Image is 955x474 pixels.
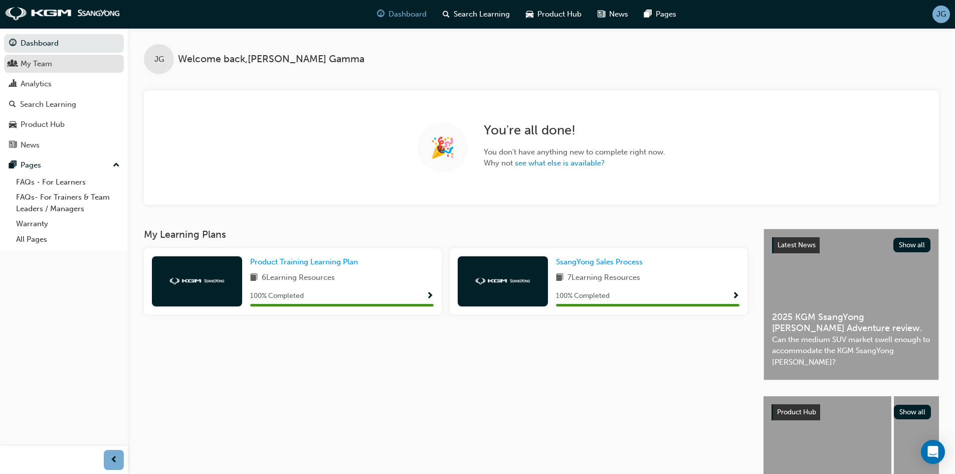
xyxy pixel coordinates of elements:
[12,232,124,247] a: All Pages
[732,290,739,302] button: Show Progress
[4,95,124,114] a: Search Learning
[113,159,120,172] span: up-icon
[556,290,610,302] span: 100 % Completed
[9,39,17,48] span: guage-icon
[21,139,40,151] div: News
[732,292,739,301] span: Show Progress
[9,80,17,89] span: chart-icon
[9,141,17,150] span: news-icon
[772,311,930,334] span: 2025 KGM SsangYong [PERSON_NAME] Adventure review.
[5,7,120,21] img: kgm
[537,9,582,20] span: Product Hub
[377,8,385,21] span: guage-icon
[430,142,455,153] span: 🎉
[921,440,945,464] div: Open Intercom Messenger
[475,278,530,284] img: kgm
[777,408,816,416] span: Product Hub
[4,34,124,53] a: Dashboard
[9,60,17,69] span: people-icon
[932,6,950,23] button: JG
[590,4,636,25] a: news-iconNews
[426,290,434,302] button: Show Progress
[454,9,510,20] span: Search Learning
[4,156,124,175] button: Pages
[4,136,124,154] a: News
[443,8,450,21] span: search-icon
[21,78,52,90] div: Analytics
[936,9,946,20] span: JG
[20,99,76,110] div: Search Learning
[778,241,816,249] span: Latest News
[9,120,17,129] span: car-icon
[484,157,665,169] span: Why not
[262,272,335,284] span: 6 Learning Resources
[4,75,124,93] a: Analytics
[21,119,65,130] div: Product Hub
[763,229,939,380] a: Latest NewsShow all2025 KGM SsangYong [PERSON_NAME] Adventure review.Can the medium SUV market sw...
[893,238,931,252] button: Show all
[598,8,605,21] span: news-icon
[526,8,533,21] span: car-icon
[556,257,643,266] span: SsangYong Sales Process
[4,55,124,73] a: My Team
[556,256,647,268] a: SsangYong Sales Process
[369,4,435,25] a: guage-iconDashboard
[4,32,124,156] button: DashboardMy TeamAnalyticsSearch LearningProduct HubNews
[169,278,225,284] img: kgm
[178,54,364,65] span: Welcome back , [PERSON_NAME] Gamma
[144,229,747,240] h3: My Learning Plans
[644,8,652,21] span: pages-icon
[250,290,304,302] span: 100 % Completed
[12,190,124,216] a: FAQs- For Trainers & Team Leaders / Managers
[250,272,258,284] span: book-icon
[484,122,665,138] h2: You're all done!
[556,272,563,284] span: book-icon
[772,237,930,253] a: Latest NewsShow all
[656,9,676,20] span: Pages
[154,54,164,65] span: JG
[426,292,434,301] span: Show Progress
[435,4,518,25] a: search-iconSearch Learning
[515,159,605,168] a: see what else is available?
[21,160,41,171] div: Pages
[4,115,124,134] a: Product Hub
[9,100,16,109] span: search-icon
[772,404,931,420] a: Product HubShow all
[12,216,124,232] a: Warranty
[250,256,362,268] a: Product Training Learning Plan
[636,4,684,25] a: pages-iconPages
[518,4,590,25] a: car-iconProduct Hub
[389,9,427,20] span: Dashboard
[250,257,358,266] span: Product Training Learning Plan
[12,175,124,190] a: FAQs - For Learners
[567,272,640,284] span: 7 Learning Resources
[894,405,931,419] button: Show all
[609,9,628,20] span: News
[772,334,930,368] span: Can the medium SUV market swell enough to accommodate the KGM SsangYong [PERSON_NAME]?
[21,58,52,70] div: My Team
[484,146,665,158] span: You don't have anything new to complete right now.
[110,454,118,466] span: prev-icon
[9,161,17,170] span: pages-icon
